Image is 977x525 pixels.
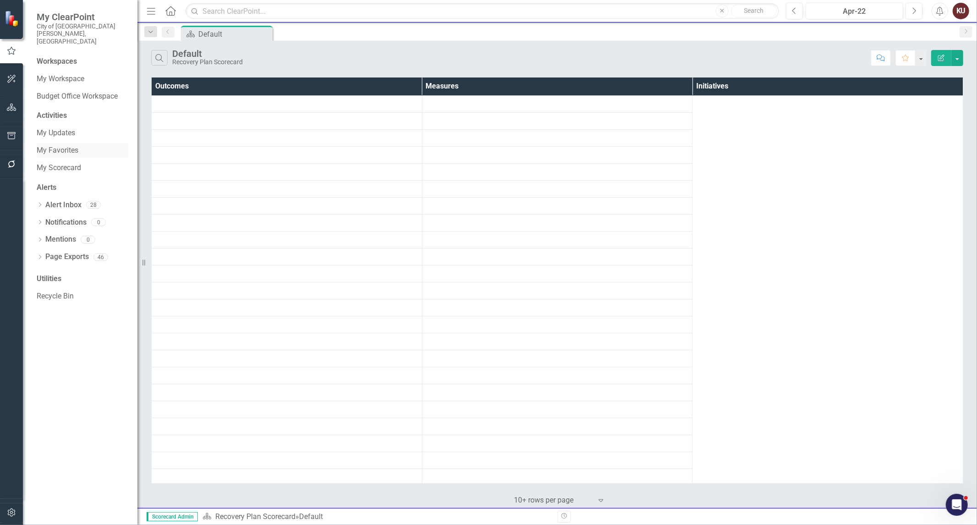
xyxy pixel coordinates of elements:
[172,49,243,59] div: Default
[946,494,968,516] iframe: Intercom live chat
[215,512,295,521] a: Recovery Plan Scorecard
[744,7,764,14] span: Search
[81,236,95,243] div: 0
[806,3,903,19] button: Apr-22
[45,217,87,228] a: Notifications
[45,200,82,210] a: Alert Inbox
[86,201,101,209] div: 28
[37,74,128,84] a: My Workspace
[198,28,270,40] div: Default
[91,218,106,226] div: 0
[37,274,128,284] div: Utilities
[37,111,128,121] div: Activities
[37,91,128,102] a: Budget Office Workspace
[172,59,243,66] div: Recovery Plan Scorecard
[186,3,779,19] input: Search ClearPoint...
[93,253,108,261] div: 46
[37,22,128,45] small: City of [GEOGRAPHIC_DATA][PERSON_NAME], [GEOGRAPHIC_DATA]
[809,6,900,17] div: Apr-22
[37,182,128,193] div: Alerts
[731,5,777,17] button: Search
[45,252,89,262] a: Page Exports
[299,512,323,521] div: Default
[37,11,128,22] span: My ClearPoint
[202,512,551,522] div: »
[953,3,969,19] button: KU
[147,512,198,521] span: Scorecard Admin
[45,234,76,245] a: Mentions
[37,145,128,156] a: My Favorites
[37,291,128,302] a: Recycle Bin
[4,10,21,27] img: ClearPoint Strategy
[37,128,128,138] a: My Updates
[37,56,77,67] div: Workspaces
[37,163,128,173] a: My Scorecard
